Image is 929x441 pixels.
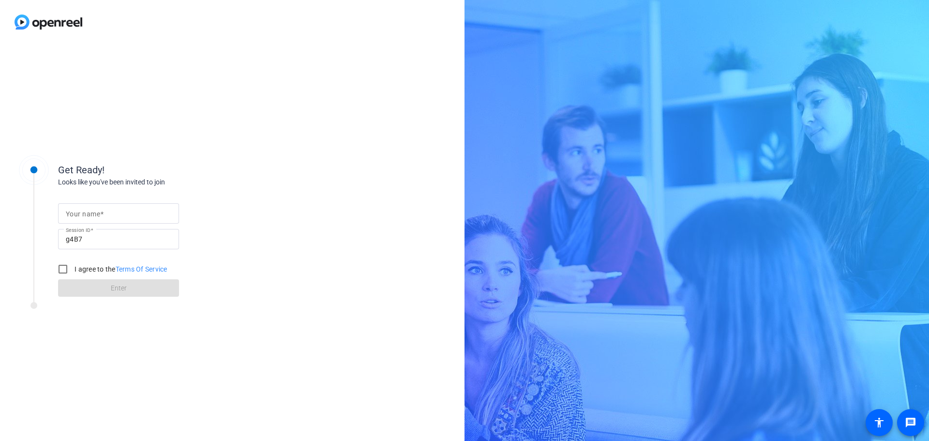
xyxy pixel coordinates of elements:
[58,177,252,187] div: Looks like you've been invited to join
[66,227,90,233] mat-label: Session ID
[116,265,167,273] a: Terms Of Service
[58,163,252,177] div: Get Ready!
[73,264,167,274] label: I agree to the
[873,417,885,428] mat-icon: accessibility
[905,417,916,428] mat-icon: message
[66,210,100,218] mat-label: Your name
